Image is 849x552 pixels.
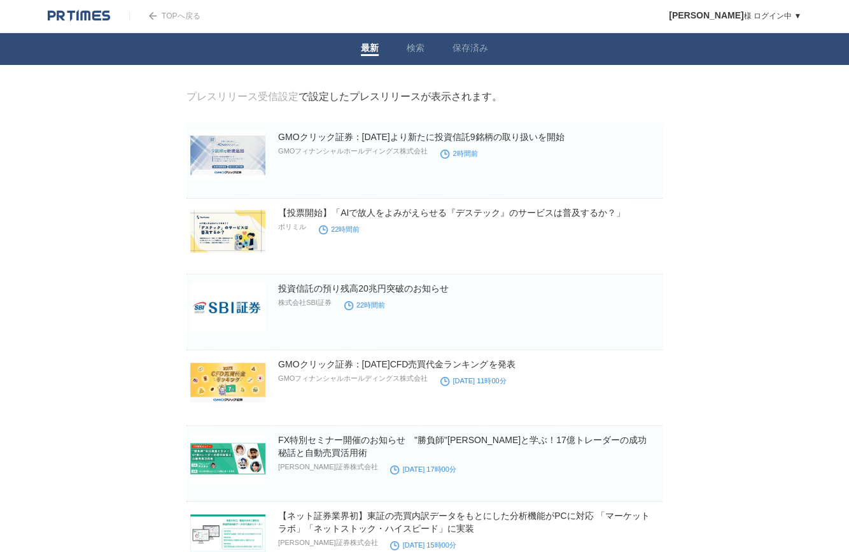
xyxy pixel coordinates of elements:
div: で設定したプレスリリースが表示されます。 [186,90,502,104]
a: 最新 [361,43,379,56]
img: 【投票開始】「AIで故人をよみがえらせる『デステック』のサービスは普及するか？」 [190,206,265,256]
a: 検索 [407,43,424,56]
a: プレスリリース受信設定 [186,91,298,102]
img: 投資信託の預り残高20兆円突破のお知らせ [190,282,265,332]
a: GMOクリック証券：[DATE]CFD売買代金ランキングを発表 [278,359,515,369]
p: GMOフィナンシャルホールディングス株式会社 [278,146,428,156]
img: GMOクリック証券：2025年7月CFD売買代金ランキングを発表 [190,358,265,407]
img: FX特別セミナー開催のお知らせ "勝負師"矢口真里さんと学ぶ！17億トレーダーの成功秘話と自動売買活用術 [190,434,265,483]
p: ポリミル [278,222,306,232]
time: [DATE] 15時00分 [390,541,456,549]
time: 2時間前 [440,150,477,157]
a: FX特別セミナー開催のお知らせ "勝負師"[PERSON_NAME]と学ぶ！17億トレーダーの成功秘話と自動売買活用術 [278,435,647,458]
img: arrow.png [149,12,157,20]
a: TOPへ戻る [129,11,200,20]
a: 【投票開始】「AIで故人をよみがえらせる『デステック』のサービスは普及するか？」 [278,208,625,218]
img: GMOクリック証券：8月18日（月）より新たに投資信託9銘柄の取り扱いを開始 [190,131,265,180]
a: 保存済み [453,43,488,56]
p: [PERSON_NAME]証券株式会社 [278,462,377,472]
a: 投資信託の預り残高20兆円突破のお知らせ [278,283,449,294]
span: [PERSON_NAME] [669,10,743,20]
img: logo.png [48,10,110,22]
time: [DATE] 17時00分 [390,465,456,473]
time: 22時間前 [319,225,360,233]
p: GMOフィナンシャルホールディングス株式会社 [278,374,428,383]
p: 株式会社SBI証券 [278,298,332,308]
a: 【ネット証券業界初】東証の売買内訳データをもとにした分析機能がPCに対応 「マーケットラボ」「ネットストック・ハイスピード」に実装 [278,511,649,534]
a: GMOクリック証券：[DATE]より新たに投資信託9銘柄の取り扱いを開始 [278,132,564,142]
p: [PERSON_NAME]証券株式会社 [278,538,377,548]
a: [PERSON_NAME]様 ログイン中 ▼ [669,11,801,20]
time: [DATE] 11時00分 [440,377,506,385]
time: 22時間前 [344,301,385,309]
